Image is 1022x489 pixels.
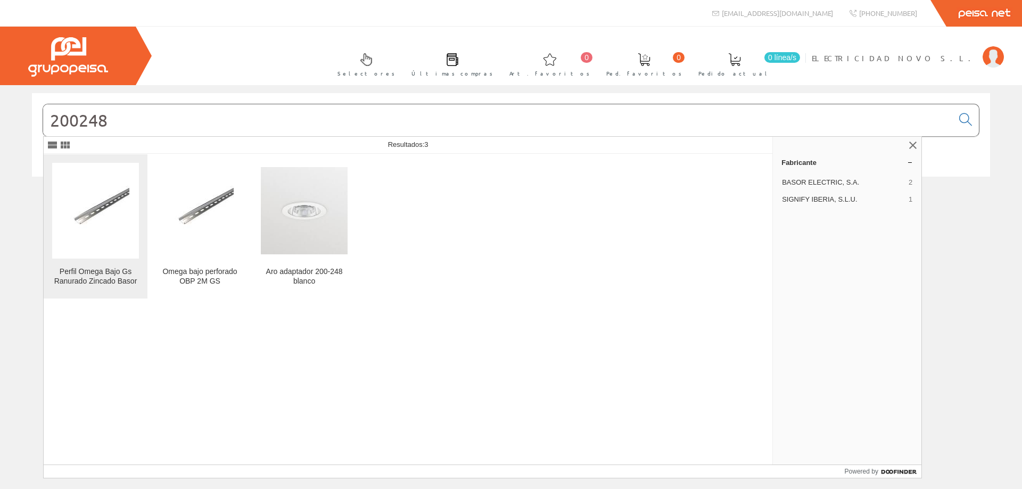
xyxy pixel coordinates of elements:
[909,195,912,204] span: 1
[148,154,252,299] a: Omega bajo perforado OBP 2M GS Omega bajo perforado OBP 2M GS
[411,68,493,79] span: Últimas compras
[606,68,682,79] span: Ped. favoritos
[509,68,590,79] span: Art. favoritos
[337,68,395,79] span: Selectores
[581,52,592,63] span: 0
[32,190,990,199] div: © Grupo Peisa
[424,140,428,148] span: 3
[261,167,348,254] img: Aro adaptador 200-248 blanco
[845,467,878,476] span: Powered by
[764,52,800,63] span: 0 línea/s
[44,154,147,299] a: Perfil Omega Bajo Gs Ranurado Zincado Basor Perfil Omega Bajo Gs Ranurado Zincado Basor
[782,195,904,204] span: SIGNIFY IBERIA, S.L.U.
[261,267,348,286] div: Aro adaptador 200-248 blanco
[909,178,912,187] span: 2
[722,9,833,18] span: [EMAIL_ADDRESS][DOMAIN_NAME]
[166,186,234,236] img: Omega bajo perforado OBP 2M GS
[62,186,129,236] img: Perfil Omega Bajo Gs Ranurado Zincado Basor
[698,68,771,79] span: Pedido actual
[845,465,922,478] a: Powered by
[388,140,428,148] span: Resultados:
[773,154,921,171] a: Fabricante
[252,154,356,299] a: Aro adaptador 200-248 blanco Aro adaptador 200-248 blanco
[52,267,139,286] div: Perfil Omega Bajo Gs Ranurado Zincado Basor
[327,44,400,83] a: Selectores
[812,44,1004,54] a: ELECTRICIDAD NOVO S.L.
[859,9,917,18] span: [PHONE_NUMBER]
[156,267,243,286] div: Omega bajo perforado OBP 2M GS
[43,104,953,136] input: Buscar...
[812,53,977,63] span: ELECTRICIDAD NOVO S.L.
[401,44,498,83] a: Últimas compras
[673,52,685,63] span: 0
[28,37,108,77] img: Grupo Peisa
[782,178,904,187] span: BASOR ELECTRIC, S.A.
